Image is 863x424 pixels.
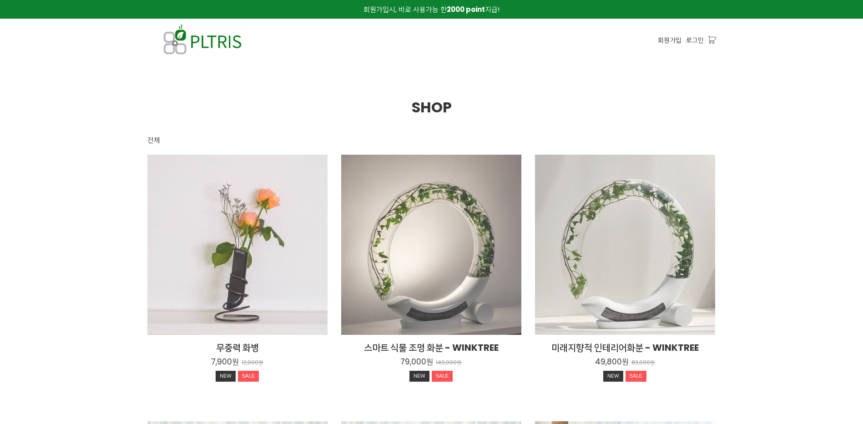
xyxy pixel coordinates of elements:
[436,359,462,366] p: 140,000원
[211,357,239,367] p: 7,900원
[147,341,328,354] h2: 무중력 화병
[447,5,485,14] strong: 2000 point
[147,341,328,384] a: 무중력 화병 7,900원 12,000원 NEWSALE
[341,341,521,384] a: 스마트 식물 조명 화분 - WINKTREE 79,000원 140,000원 NEWSALE
[535,341,715,354] h2: 미래지향적 인테리어화분 - WINKTREE
[626,371,646,382] div: SALE
[603,371,623,382] div: NEW
[686,35,704,45] a: 로그인
[216,371,236,382] div: NEW
[400,357,433,367] p: 79,000원
[147,135,160,146] div: 전체
[238,371,259,382] div: SALE
[535,341,715,384] a: 미래지향적 인테리어화분 - WINKTREE 49,800원 83,000원 NEWSALE
[432,371,453,382] div: SALE
[412,97,452,117] span: SHOP
[341,341,521,354] h2: 스마트 식물 조명 화분 - WINKTREE
[409,371,429,382] div: NEW
[658,35,681,45] a: 회원가입
[242,359,263,366] p: 12,000원
[631,359,655,366] p: 83,000원
[595,357,629,367] p: 49,800원
[363,5,500,14] span: 회원가입시, 바로 사용가능 한 지급!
